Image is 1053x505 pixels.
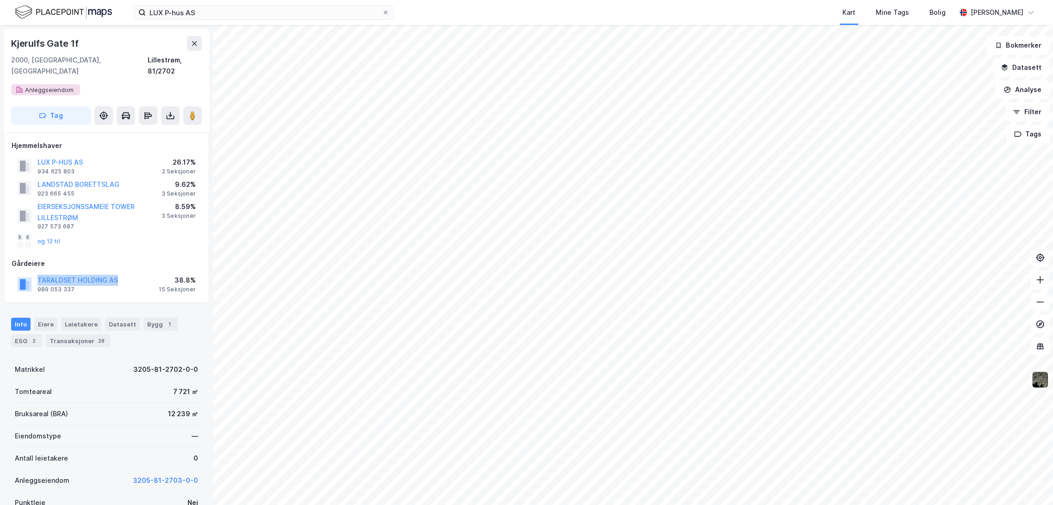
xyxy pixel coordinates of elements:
[15,408,68,419] div: Bruksareal (BRA)
[29,336,38,345] div: 2
[96,336,106,345] div: 28
[37,168,75,175] div: 934 625 803
[46,334,110,347] div: Transaksjoner
[133,364,198,375] div: 3205-81-2702-0-0
[15,431,61,442] div: Eiendomstype
[37,223,74,230] div: 927 573 687
[996,80,1049,99] button: Analyse
[1005,103,1049,121] button: Filter
[1031,371,1049,388] img: 9k=
[929,7,946,18] div: Bolig
[146,6,382,19] input: Søk på adresse, matrikkel, gårdeiere, leietakere eller personer
[37,190,75,197] div: 923 665 455
[11,318,31,331] div: Info
[168,408,198,419] div: 12 239 ㎡
[15,386,52,397] div: Tomteareal
[159,275,196,286] div: 38.8%
[162,157,196,168] div: 26.17%
[133,475,198,486] button: 3205-81-2703-0-0
[159,286,196,293] div: 15 Seksjoner
[12,140,201,151] div: Hjemmelshaver
[162,212,196,220] div: 3 Seksjoner
[34,318,57,331] div: Eiere
[1006,125,1049,143] button: Tags
[165,320,174,329] div: 1
[173,386,198,397] div: 7 721 ㎡
[162,190,196,197] div: 3 Seksjoner
[876,7,909,18] div: Mine Tags
[105,318,140,331] div: Datasett
[37,286,75,293] div: 989 053 337
[11,106,91,125] button: Tag
[971,7,1023,18] div: [PERSON_NAME]
[11,334,42,347] div: ESG
[162,179,196,190] div: 9.62%
[162,168,196,175] div: 2 Seksjoner
[162,201,196,212] div: 8.59%
[1007,461,1053,505] div: Kontrollprogram for chat
[15,4,112,20] img: logo.f888ab2527a4732fd821a326f86c7f29.svg
[192,431,198,442] div: —
[11,55,148,77] div: 2000, [GEOGRAPHIC_DATA], [GEOGRAPHIC_DATA]
[61,318,101,331] div: Leietakere
[11,36,81,51] div: Kjerulfs Gate 1f
[148,55,202,77] div: Lillestrøm, 81/2702
[15,453,68,464] div: Antall leietakere
[193,453,198,464] div: 0
[993,58,1049,77] button: Datasett
[15,475,69,486] div: Anleggseiendom
[15,364,45,375] div: Matrikkel
[143,318,178,331] div: Bygg
[12,258,201,269] div: Gårdeiere
[987,36,1049,55] button: Bokmerker
[1007,461,1053,505] iframe: Chat Widget
[842,7,855,18] div: Kart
